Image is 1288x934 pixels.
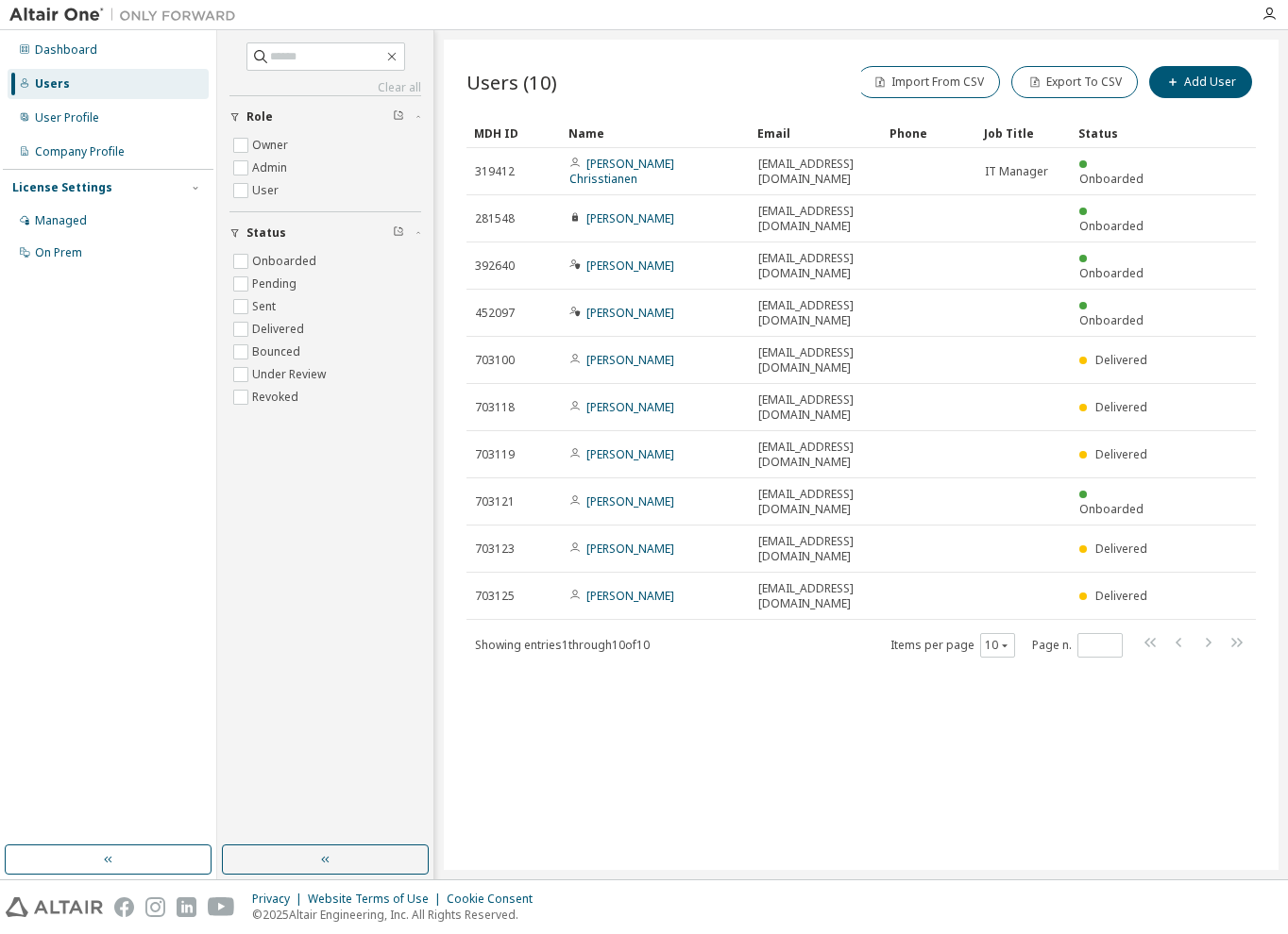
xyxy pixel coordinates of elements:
div: Cookie Consent [447,892,544,907]
p: © 2025 Altair Engineering, Inc. All Rights Reserved. [252,907,544,923]
span: 703121 [475,494,515,509]
label: Delivered [252,318,308,341]
a: [PERSON_NAME] [586,305,674,321]
a: [PERSON_NAME] Chrisstianen [569,156,674,187]
span: Users (10) [466,69,557,95]
a: [PERSON_NAME] [586,352,674,368]
span: [EMAIL_ADDRESS][DOMAIN_NAME] [758,392,873,423]
a: [PERSON_NAME] [586,210,674,226]
span: 703123 [475,542,515,557]
span: Onboarded [1079,312,1144,328]
label: Revoked [252,386,302,409]
div: Status [1078,118,1158,148]
span: 703100 [475,353,515,368]
span: Delivered [1095,352,1147,368]
a: [PERSON_NAME] [586,588,674,604]
label: Under Review [252,363,330,386]
div: Website Terms of Use [308,892,447,907]
span: IT Manager [985,164,1048,179]
button: 10 [985,638,1010,653]
span: Onboarded [1079,218,1144,234]
img: altair_logo.svg [6,897,103,917]
span: Page n. [1032,633,1123,658]
span: 703118 [475,400,515,415]
img: facebook.svg [114,897,134,917]
span: Onboarded [1079,265,1144,281]
span: Delivered [1095,446,1147,462]
div: Users [35,76,70,92]
span: [EMAIL_ADDRESS][DOMAIN_NAME] [758,440,873,470]
span: Role [246,109,273,125]
span: Delivered [1095,399,1147,415]
img: instagram.svg [145,897,165,917]
span: 452097 [475,306,515,321]
span: 392640 [475,259,515,274]
div: Dashboard [35,42,97,58]
span: Delivered [1095,541,1147,557]
span: Status [246,225,286,241]
div: License Settings [12,180,112,195]
a: [PERSON_NAME] [586,541,674,557]
label: Onboarded [252,250,320,273]
span: [EMAIL_ADDRESS][DOMAIN_NAME] [758,251,873,281]
div: Phone [890,118,969,148]
label: User [252,179,282,202]
span: Onboarded [1079,171,1144,187]
div: Privacy [252,892,308,907]
span: [EMAIL_ADDRESS][DOMAIN_NAME] [758,298,873,328]
span: 703119 [475,447,515,462]
label: Owner [252,134,292,157]
span: [EMAIL_ADDRESS][DOMAIN_NAME] [758,487,873,517]
button: Import From CSV [856,66,1000,98]
button: Export To CSV [1011,66,1138,98]
span: [EMAIL_ADDRESS][DOMAIN_NAME] [758,581,873,611]
button: Add User [1149,66,1252,98]
label: Pending [252,273,300,295]
span: Showing entries 1 through 10 of 10 [475,637,650,653]
span: 281548 [475,211,515,226]
button: Status [229,212,421,254]
img: Altair One [9,6,246,25]
span: 703125 [475,589,515,604]
a: [PERSON_NAME] [586,399,674,415]
span: Delivered [1095,588,1147,604]
span: [EMAIL_ADDRESS][DOMAIN_NAME] [758,157,873,187]
div: Managed [35,213,87,228]
img: youtube.svg [208,897,235,917]
label: Admin [252,157,291,179]
label: Bounced [252,341,304,363]
span: Items per page [890,633,1015,658]
div: On Prem [35,245,82,260]
span: 319412 [475,164,515,179]
a: [PERSON_NAME] [586,493,674,509]
a: Clear all [229,80,421,95]
div: Company Profile [35,144,125,159]
span: [EMAIL_ADDRESS][DOMAIN_NAME] [758,534,873,564]
div: User Profile [35,110,99,125]
span: [EMAIL_ADDRESS][DOMAIN_NAME] [758,345,873,375]
img: linkedin.svg [177,897,196,917]
div: Job Title [984,118,1063,148]
span: Onboarded [1079,501,1144,517]
a: [PERSON_NAME] [586,258,674,274]
button: Role [229,96,421,138]
label: Sent [252,295,280,318]
div: Email [757,118,874,148]
span: Clear filter [393,225,404,241]
span: Clear filter [393,109,404,125]
span: [EMAIL_ADDRESS][DOMAIN_NAME] [758,204,873,234]
div: Name [568,118,742,148]
div: MDH ID [474,118,553,148]
a: [PERSON_NAME] [586,446,674,462]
